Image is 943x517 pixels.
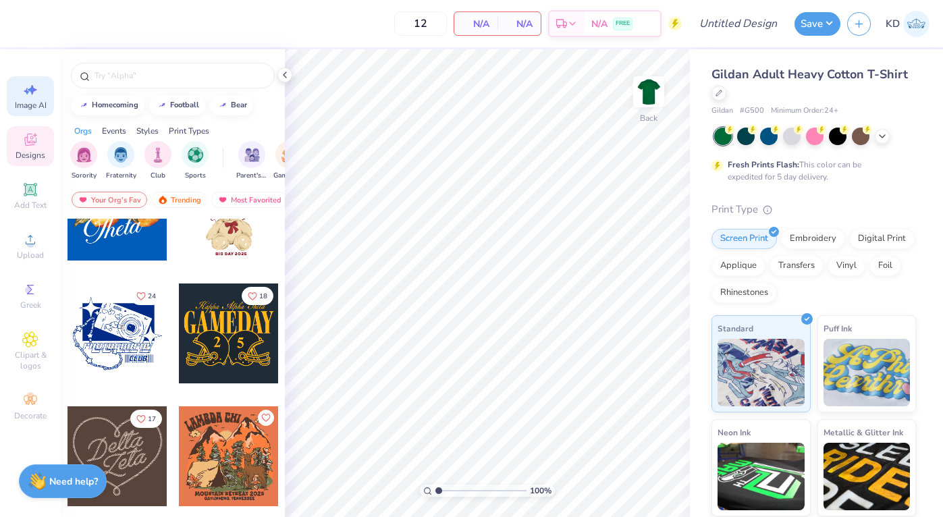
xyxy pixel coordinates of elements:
img: Fraternity Image [113,147,128,163]
span: N/A [506,17,533,31]
input: – – [394,11,447,36]
div: filter for Fraternity [106,141,136,181]
div: Print Type [711,202,916,217]
strong: Need help? [49,475,98,488]
div: Foil [869,256,901,276]
span: Greek [20,300,41,310]
input: Try "Alpha" [93,69,266,82]
span: Standard [718,321,753,335]
div: Screen Print [711,229,777,249]
span: Decorate [14,410,47,421]
a: KD [886,11,929,37]
div: Events [102,125,126,137]
span: Neon Ink [718,425,751,439]
span: Game Day [273,171,304,181]
span: Image AI [15,100,47,111]
span: # G500 [740,105,764,117]
img: Back [635,78,662,105]
span: Gildan Adult Heavy Cotton T-Shirt [711,66,908,82]
div: Back [640,112,657,124]
button: filter button [106,141,136,181]
span: Metallic & Glitter Ink [824,425,903,439]
img: most_fav.gif [78,195,88,205]
div: Applique [711,256,765,276]
span: Fraternity [106,171,136,181]
span: Parent's Weekend [236,171,267,181]
span: Minimum Order: 24 + [771,105,838,117]
button: homecoming [71,95,144,115]
span: 17 [148,416,156,423]
div: Transfers [770,256,824,276]
img: Standard [718,339,805,406]
img: Sorority Image [76,147,92,163]
img: Keira Devita [903,11,929,37]
button: football [149,95,205,115]
div: Vinyl [828,256,865,276]
button: Like [258,410,274,426]
img: Club Image [151,147,165,163]
img: Metallic & Glitter Ink [824,443,911,510]
div: football [170,101,199,109]
button: filter button [144,141,171,181]
span: Gildan [711,105,733,117]
img: Puff Ink [824,339,911,406]
div: filter for Parent's Weekend [236,141,267,181]
div: filter for Sports [182,141,209,181]
div: Print Types [169,125,209,137]
img: Neon Ink [718,443,805,510]
div: Embroidery [781,229,845,249]
div: Digital Print [849,229,915,249]
button: Like [130,287,162,305]
span: 100 % [530,485,551,497]
div: Styles [136,125,159,137]
div: This color can be expedited for 5 day delivery. [728,159,894,183]
img: trend_line.gif [157,101,167,109]
img: trend_line.gif [78,101,89,109]
img: Parent's Weekend Image [244,147,260,163]
span: Add Text [14,200,47,211]
img: most_fav.gif [217,195,228,205]
span: Clipart & logos [7,350,54,371]
span: Upload [17,250,44,261]
img: trending.gif [157,195,168,205]
span: Club [151,171,165,181]
span: 18 [259,293,267,300]
div: filter for Sorority [70,141,97,181]
span: Puff Ink [824,321,852,335]
div: bear [231,101,247,109]
input: Untitled Design [689,10,788,37]
div: filter for Club [144,141,171,181]
img: Sports Image [188,147,203,163]
div: Your Org's Fav [72,192,147,208]
span: 24 [148,293,156,300]
button: filter button [236,141,267,181]
span: N/A [591,17,608,31]
span: Sports [185,171,206,181]
img: Game Day Image [281,147,297,163]
div: Trending [151,192,207,208]
button: filter button [273,141,304,181]
span: N/A [462,17,489,31]
div: Rhinestones [711,283,777,303]
span: KD [886,16,900,32]
span: FREE [616,19,630,28]
button: Like [130,410,162,428]
button: Like [242,287,273,305]
img: trend_line.gif [217,101,228,109]
span: Designs [16,150,45,161]
div: Most Favorited [211,192,288,208]
div: homecoming [92,101,138,109]
div: filter for Game Day [273,141,304,181]
span: Sorority [72,171,97,181]
button: filter button [182,141,209,181]
div: Orgs [74,125,92,137]
button: bear [210,95,253,115]
button: Save [794,12,840,36]
button: filter button [70,141,97,181]
strong: Fresh Prints Flash: [728,159,799,170]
